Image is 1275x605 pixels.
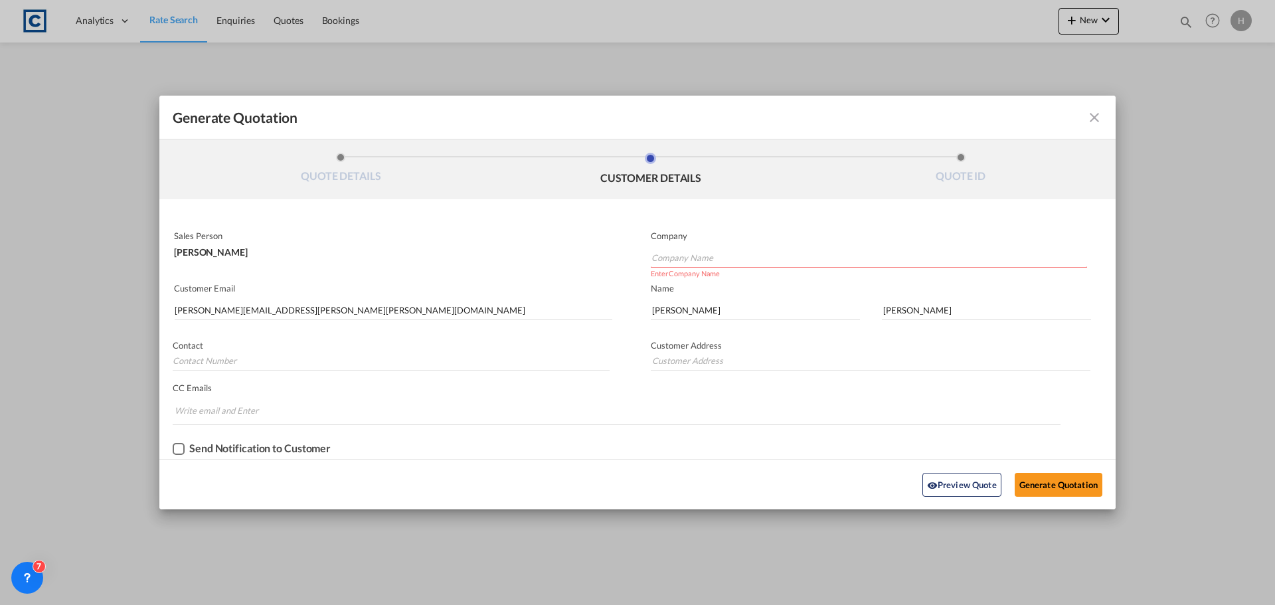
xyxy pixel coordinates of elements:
md-dialog: Generate QuotationQUOTE ... [159,96,1116,509]
div: Send Notification to Customer [189,442,331,454]
li: QUOTE ID [806,153,1116,189]
md-checkbox: Checkbox No Ink [173,442,331,456]
li: QUOTE DETAILS [186,153,496,189]
button: icon-eyePreview Quote [922,473,1001,497]
input: Last Name [882,300,1091,320]
input: Search by Customer Name/Email Id/Company [175,300,612,320]
md-icon: icon-close fg-AAA8AD cursor m-0 [1086,110,1102,126]
p: Customer Email [174,283,612,294]
md-icon: icon-eye [927,480,938,491]
p: Company [651,230,1087,241]
input: Customer Address [651,351,1090,371]
button: Generate Quotation [1015,473,1102,497]
input: Company Name [651,248,1087,268]
div: Enter Company Name [651,270,1087,277]
li: CUSTOMER DETAILS [496,153,806,189]
span: Generate Quotation [173,109,297,126]
p: CC Emails [173,383,1061,393]
input: Chips input. [175,400,274,421]
p: Name [651,283,1116,294]
input: First Name [651,300,860,320]
span: Customer Address [651,340,722,351]
div: [PERSON_NAME] [174,241,610,257]
p: Sales Person [174,230,610,241]
p: Contact [173,340,610,351]
md-chips-wrap: Chips container. Enter the text area, then type text, and press enter to add a chip. [173,398,1061,424]
input: Contact Number [173,351,610,371]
